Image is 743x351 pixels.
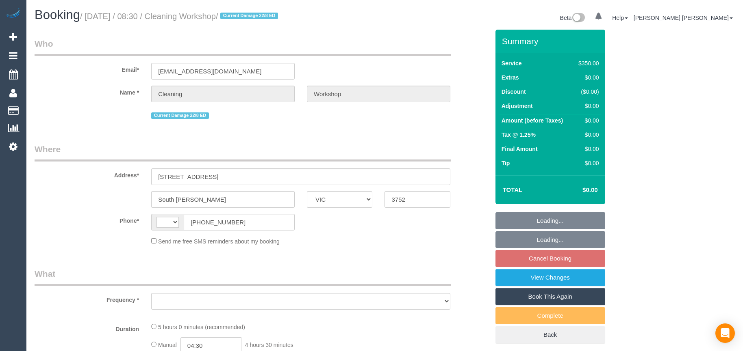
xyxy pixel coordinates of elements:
span: 5 hours 0 minutes (recommended) [158,324,245,330]
a: Book This Again [495,288,605,305]
label: Phone* [28,214,145,225]
input: First Name* [151,86,295,102]
label: Discount [502,88,526,96]
div: Open Intercom Messenger [715,323,735,343]
span: Manual [158,342,177,348]
div: $0.00 [575,131,599,139]
small: / [DATE] / 08:30 / Cleaning Workshop [80,12,280,21]
input: Post Code* [385,191,450,208]
img: Automaid Logo [5,8,21,19]
label: Address* [28,168,145,179]
label: Final Amount [502,145,538,153]
h3: Summary [502,37,601,46]
div: $0.00 [575,159,599,167]
div: ($0.00) [575,88,599,96]
label: Frequency * [28,293,145,304]
div: $0.00 [575,145,599,153]
div: $350.00 [575,59,599,67]
label: Email* [28,63,145,74]
div: $0.00 [575,73,599,82]
input: Last Name* [307,86,450,102]
a: View Changes [495,269,605,286]
input: Phone* [184,214,295,230]
a: Beta [560,15,585,21]
legend: What [35,268,451,286]
img: New interface [571,13,585,24]
label: Tax @ 1.25% [502,131,536,139]
strong: Total [503,186,523,193]
span: Send me free SMS reminders about my booking [158,238,280,245]
a: Back [495,326,605,343]
span: Booking [35,8,80,22]
input: Email* [151,63,295,80]
label: Adjustment [502,102,533,110]
span: 4 hours 30 minutes [245,342,293,348]
span: Current Damage 22/8 ED [220,13,278,19]
h4: $0.00 [558,187,597,194]
span: / [216,12,280,21]
input: Suburb* [151,191,295,208]
label: Tip [502,159,510,167]
div: $0.00 [575,102,599,110]
legend: Where [35,143,451,162]
div: $0.00 [575,116,599,125]
a: Help [612,15,628,21]
label: Name * [28,86,145,97]
span: Current Damage 22/8 ED [151,112,209,119]
legend: Who [35,38,451,56]
a: [PERSON_NAME] [PERSON_NAME] [634,15,733,21]
label: Duration [28,322,145,333]
label: Amount (before Taxes) [502,116,563,125]
label: Extras [502,73,519,82]
label: Service [502,59,522,67]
